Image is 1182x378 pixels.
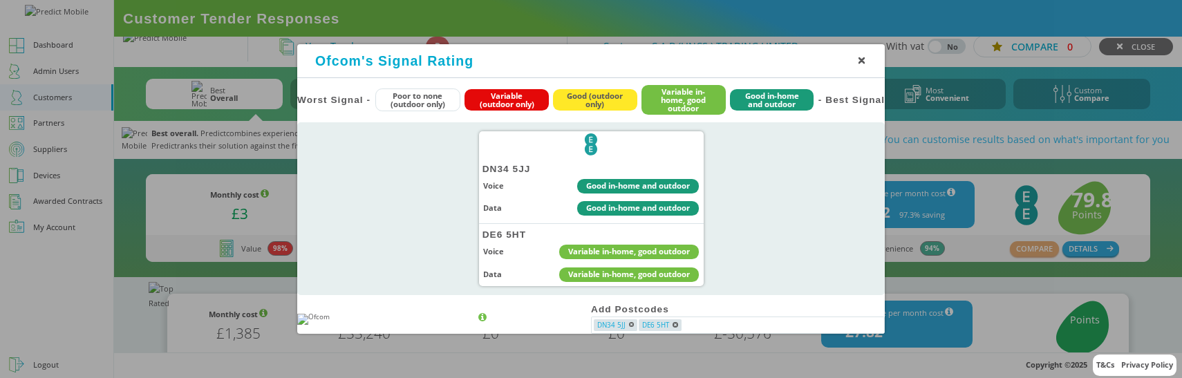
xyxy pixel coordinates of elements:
div: Good in-home and outdoor [730,89,814,111]
a: T&Cs [1096,359,1114,370]
div: Variable (outdoor only) [465,89,548,111]
span: DE6 5HT [642,319,669,332]
div: Voice [483,245,504,259]
div: Variable in-home, good outdoor [559,267,699,282]
div: Ofcom's Signal Rating [315,53,473,68]
div: DN34 5JJ [479,162,704,175]
div: DE6 5HT [479,228,704,241]
div: Worst Signal - [297,95,370,106]
div: - Best Signal [818,95,885,106]
div: Good (outdoor only) [553,89,637,111]
div: Data [483,201,502,216]
div: Poor to none (outdoor only) [375,88,460,111]
div: Data [483,267,502,282]
div: Good in-home and outdoor [577,201,699,216]
div: Variable in-home, good outdoor [559,245,699,259]
a: Privacy Policy [1121,359,1173,370]
div: Variable in-home, good outdoor [641,85,725,115]
div: Add Postcodes [591,304,885,315]
div: Voice [483,179,504,193]
img: Ofcom [297,314,477,325]
span: DN34 5JJ [597,319,626,332]
div: Good in-home and outdoor [577,179,699,193]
